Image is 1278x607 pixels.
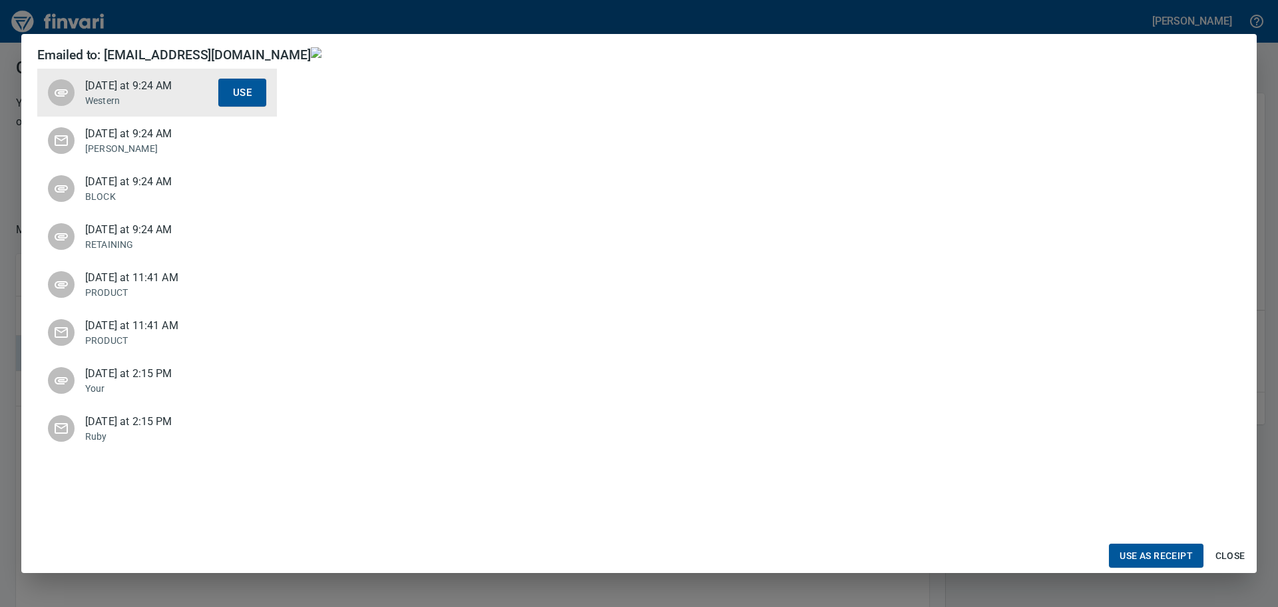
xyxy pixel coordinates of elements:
button: Use as Receipt [1109,544,1203,568]
p: PRODUCT [85,286,218,299]
div: [DATE] at 11:41 AMPRODUCT [37,261,277,308]
span: Use as Receipt [1120,548,1193,564]
div: [DATE] at 9:24 AMRETAINING [37,213,277,261]
span: [DATE] at 11:41 AM [85,318,218,334]
p: RETAINING [85,238,218,251]
span: Use [233,84,252,101]
button: Use [218,79,266,107]
span: [DATE] at 2:15 PM [85,414,218,430]
p: [PERSON_NAME] [85,142,218,155]
div: [DATE] at 9:24 AMBLOCK [37,165,277,213]
button: Close [1209,544,1251,568]
span: [DATE] at 2:15 PM [85,366,218,382]
div: [DATE] at 11:41 AMPRODUCT [37,308,277,356]
p: BLOCK [85,190,218,203]
h4: Emailed to: [EMAIL_ADDRESS][DOMAIN_NAME] [37,47,311,63]
img: receipts%2Ftapani%2F2025-09-04%2FNEsw9X4wyyOGIebisYSa9hDywWp2__yj0CyTwbU12uZ9ECEDsO_3.jpg [311,47,1241,58]
span: [DATE] at 11:41 AM [85,270,218,286]
p: Ruby [85,430,218,443]
div: [DATE] at 2:15 PMRuby [37,404,277,452]
span: [DATE] at 9:24 AM [85,174,218,190]
span: [DATE] at 9:24 AM [85,222,218,238]
div: [DATE] at 2:15 PMYour [37,356,277,404]
span: Close [1214,548,1246,564]
span: [DATE] at 9:24 AM [85,126,218,142]
p: Your [85,382,218,395]
p: PRODUCT [85,334,218,347]
div: [DATE] at 9:24 AM[PERSON_NAME] [37,117,277,165]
